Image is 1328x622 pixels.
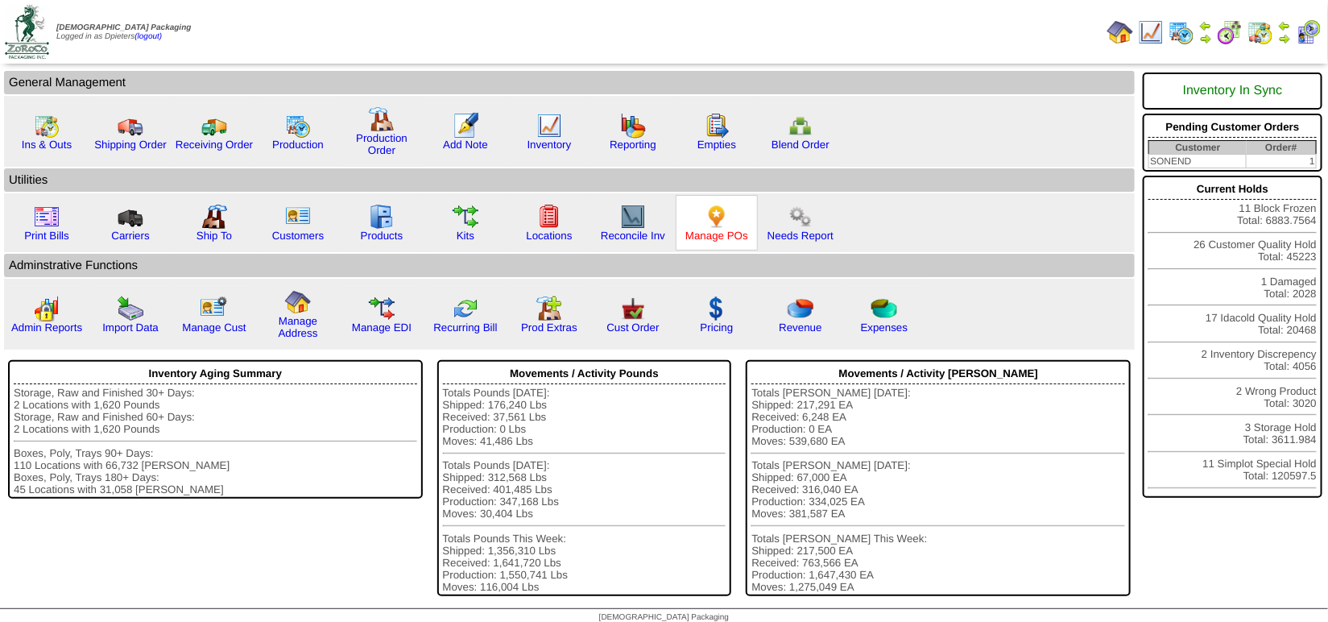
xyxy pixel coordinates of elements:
[788,204,813,230] img: workflow.png
[751,387,1125,593] div: Totals [PERSON_NAME] [DATE]: Shipped: 217,291 EA Received: 6,248 EA Production: 0 EA Moves: 539,6...
[1148,117,1317,138] div: Pending Customer Orders
[536,296,562,321] img: prodextras.gif
[1199,32,1212,45] img: arrowright.gif
[4,168,1135,192] td: Utilities
[453,204,478,230] img: workflow.gif
[182,321,246,334] a: Manage Cust
[767,230,834,242] a: Needs Report
[453,113,478,139] img: orders.gif
[201,204,227,230] img: factory2.gif
[285,289,311,315] img: home.gif
[14,363,417,384] div: Inventory Aging Summary
[685,230,748,242] a: Manage POs
[620,296,646,321] img: cust_order.png
[352,321,412,334] a: Manage EDI
[24,230,69,242] a: Print Bills
[56,23,191,32] span: [DEMOGRAPHIC_DATA] Packaging
[443,363,726,384] div: Movements / Activity Pounds
[601,230,665,242] a: Reconcile Inv
[111,230,149,242] a: Carriers
[620,113,646,139] img: graph.gif
[34,113,60,139] img: calendarinout.gif
[1247,141,1317,155] th: Order#
[1199,19,1212,32] img: arrowleft.gif
[779,321,821,334] a: Revenue
[118,296,143,321] img: import.gif
[457,230,474,242] a: Kits
[433,321,497,334] a: Recurring Bill
[443,387,726,593] div: Totals Pounds [DATE]: Shipped: 176,240 Lbs Received: 37,561 Lbs Production: 0 Lbs Moves: 41,486 L...
[34,296,60,321] img: graph2.png
[704,204,730,230] img: po.png
[536,113,562,139] img: line_graph.gif
[272,139,324,151] a: Production
[176,139,253,151] a: Receiving Order
[34,204,60,230] img: invoice2.gif
[704,296,730,321] img: dollar.gif
[1149,155,1247,168] td: SONEND
[599,613,729,622] span: [DEMOGRAPHIC_DATA] Packaging
[453,296,478,321] img: reconcile.gif
[200,296,230,321] img: managecust.png
[369,204,395,230] img: cabinet.gif
[1149,141,1247,155] th: Customer
[285,204,311,230] img: customers.gif
[272,230,324,242] a: Customers
[118,204,143,230] img: truck3.gif
[1278,19,1291,32] img: arrowleft.gif
[1148,179,1317,200] div: Current Holds
[201,113,227,139] img: truck2.gif
[751,363,1125,384] div: Movements / Activity [PERSON_NAME]
[1143,176,1322,498] div: 11 Block Frozen Total: 6883.7564 26 Customer Quality Hold Total: 45223 1 Damaged Total: 2028 17 I...
[197,230,232,242] a: Ship To
[620,204,646,230] img: line_graph2.gif
[536,204,562,230] img: locations.gif
[4,71,1135,94] td: General Management
[5,5,49,59] img: zoroco-logo-small.webp
[14,387,417,496] div: Storage, Raw and Finished 30+ Days: 2 Locations with 1,620 Pounds Storage, Raw and Finished 60+ D...
[521,321,577,334] a: Prod Extras
[11,321,82,334] a: Admin Reports
[701,321,734,334] a: Pricing
[361,230,403,242] a: Products
[279,315,318,339] a: Manage Address
[4,254,1135,277] td: Adminstrative Functions
[1278,32,1291,45] img: arrowright.gif
[1247,19,1273,45] img: calendarinout.gif
[1169,19,1194,45] img: calendarprod.gif
[134,32,162,41] a: (logout)
[369,106,395,132] img: factory.gif
[369,296,395,321] img: edi.gif
[704,113,730,139] img: workorder.gif
[788,296,813,321] img: pie_chart.png
[56,23,191,41] span: Logged in as Dpieters
[1217,19,1243,45] img: calendarblend.gif
[22,139,72,151] a: Ins & Outs
[1138,19,1164,45] img: line_graph.gif
[285,113,311,139] img: calendarprod.gif
[1247,155,1317,168] td: 1
[772,139,829,151] a: Blend Order
[118,113,143,139] img: truck.gif
[527,139,572,151] a: Inventory
[1296,19,1322,45] img: calendarcustomer.gif
[443,139,488,151] a: Add Note
[610,139,656,151] a: Reporting
[1107,19,1133,45] img: home.gif
[102,321,159,334] a: Import Data
[356,132,408,156] a: Production Order
[788,113,813,139] img: network.png
[606,321,659,334] a: Cust Order
[697,139,736,151] a: Empties
[871,296,897,321] img: pie_chart2.png
[861,321,908,334] a: Expenses
[94,139,167,151] a: Shipping Order
[526,230,572,242] a: Locations
[1148,76,1317,106] div: Inventory In Sync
